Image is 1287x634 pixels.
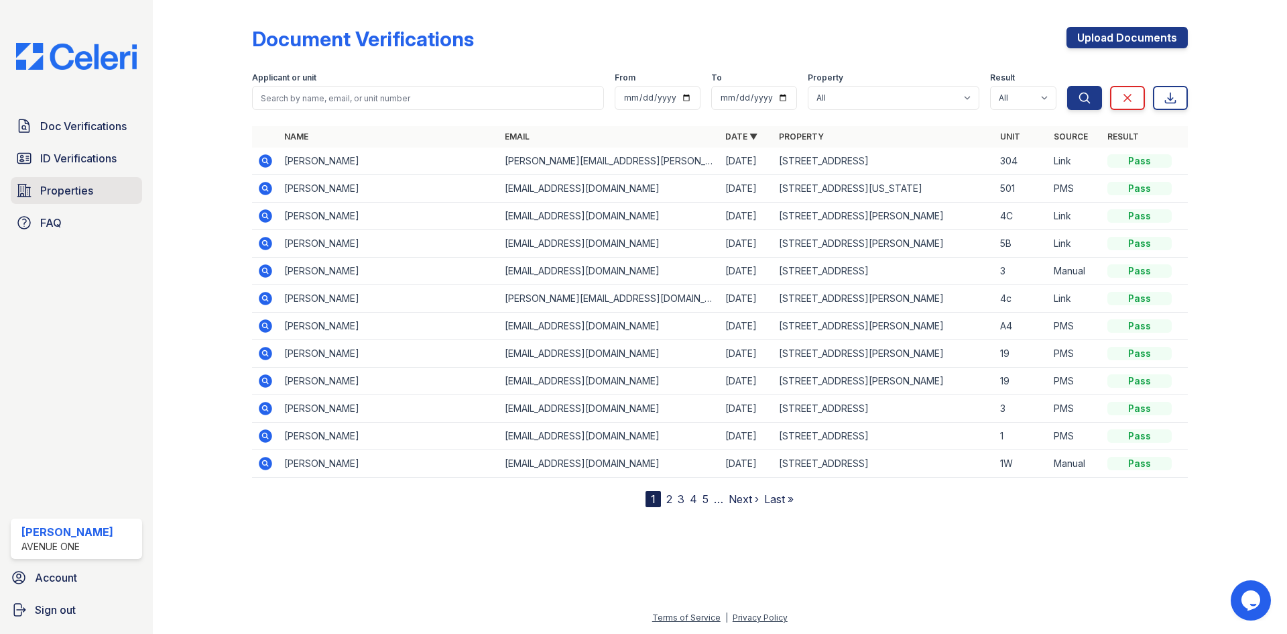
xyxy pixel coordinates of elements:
[995,423,1048,450] td: 1
[652,613,721,623] a: Terms of Service
[284,131,308,142] a: Name
[711,72,722,83] label: To
[499,313,720,340] td: [EMAIL_ADDRESS][DOMAIN_NAME]
[40,182,93,199] span: Properties
[11,177,142,204] a: Properties
[1048,368,1102,395] td: PMS
[720,230,774,258] td: [DATE]
[5,596,147,623] a: Sign out
[1107,457,1172,470] div: Pass
[1107,292,1172,305] div: Pass
[615,72,635,83] label: From
[5,564,147,591] a: Account
[40,150,117,166] span: ID Verifications
[774,313,994,340] td: [STREET_ADDRESS][PERSON_NAME]
[279,230,499,258] td: [PERSON_NAME]
[774,395,994,423] td: [STREET_ADDRESS]
[499,423,720,450] td: [EMAIL_ADDRESS][DOMAIN_NAME]
[40,215,62,231] span: FAQ
[995,258,1048,285] td: 3
[1107,237,1172,250] div: Pass
[1048,395,1102,423] td: PMS
[720,450,774,478] td: [DATE]
[21,540,113,553] div: Avenue One
[678,492,684,506] a: 3
[729,492,759,506] a: Next ›
[1231,580,1274,621] iframe: chat widget
[279,258,499,285] td: [PERSON_NAME]
[252,72,316,83] label: Applicant or unit
[499,368,720,395] td: [EMAIL_ADDRESS][DOMAIN_NAME]
[1048,175,1102,203] td: PMS
[1107,374,1172,388] div: Pass
[1054,131,1088,142] a: Source
[995,285,1048,313] td: 4c
[720,313,774,340] td: [DATE]
[720,258,774,285] td: [DATE]
[995,450,1048,478] td: 1W
[1048,203,1102,230] td: Link
[720,340,774,368] td: [DATE]
[720,175,774,203] td: [DATE]
[995,203,1048,230] td: 4C
[725,131,757,142] a: Date ▼
[40,118,127,134] span: Doc Verifications
[499,450,720,478] td: [EMAIL_ADDRESS][DOMAIN_NAME]
[714,491,723,507] span: …
[774,230,994,258] td: [STREET_ADDRESS][PERSON_NAME]
[279,340,499,368] td: [PERSON_NAME]
[774,423,994,450] td: [STREET_ADDRESS]
[499,258,720,285] td: [EMAIL_ADDRESS][DOMAIN_NAME]
[720,148,774,175] td: [DATE]
[666,492,672,506] a: 2
[720,368,774,395] td: [DATE]
[279,395,499,423] td: [PERSON_NAME]
[774,175,994,203] td: [STREET_ADDRESS][US_STATE]
[1000,131,1020,142] a: Unit
[1107,264,1172,278] div: Pass
[995,175,1048,203] td: 501
[646,491,661,507] div: 1
[733,613,788,623] a: Privacy Policy
[1048,258,1102,285] td: Manual
[279,203,499,230] td: [PERSON_NAME]
[720,285,774,313] td: [DATE]
[995,368,1048,395] td: 19
[995,148,1048,175] td: 304
[11,209,142,236] a: FAQ
[995,395,1048,423] td: 3
[1107,347,1172,360] div: Pass
[1048,450,1102,478] td: Manual
[774,285,994,313] td: [STREET_ADDRESS][PERSON_NAME]
[35,602,76,618] span: Sign out
[279,175,499,203] td: [PERSON_NAME]
[279,285,499,313] td: [PERSON_NAME]
[1048,340,1102,368] td: PMS
[774,368,994,395] td: [STREET_ADDRESS][PERSON_NAME]
[990,72,1015,83] label: Result
[5,43,147,70] img: CE_Logo_Blue-a8612792a0a2168367f1c8372b55b34899dd931a85d93a1a3d3e32e68fde9ad4.png
[252,27,474,51] div: Document Verifications
[1107,131,1139,142] a: Result
[1107,319,1172,333] div: Pass
[505,131,530,142] a: Email
[1048,148,1102,175] td: Link
[1066,27,1188,48] a: Upload Documents
[11,113,142,140] a: Doc Verifications
[279,450,499,478] td: [PERSON_NAME]
[499,340,720,368] td: [EMAIL_ADDRESS][DOMAIN_NAME]
[995,313,1048,340] td: A4
[808,72,843,83] label: Property
[702,492,709,506] a: 5
[1107,429,1172,443] div: Pass
[1048,313,1102,340] td: PMS
[252,86,604,110] input: Search by name, email, or unit number
[995,230,1048,258] td: 5B
[499,148,720,175] td: [PERSON_NAME][EMAIL_ADDRESS][PERSON_NAME][DOMAIN_NAME]
[11,145,142,172] a: ID Verifications
[774,148,994,175] td: [STREET_ADDRESS]
[499,175,720,203] td: [EMAIL_ADDRESS][DOMAIN_NAME]
[499,203,720,230] td: [EMAIL_ADDRESS][DOMAIN_NAME]
[779,131,824,142] a: Property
